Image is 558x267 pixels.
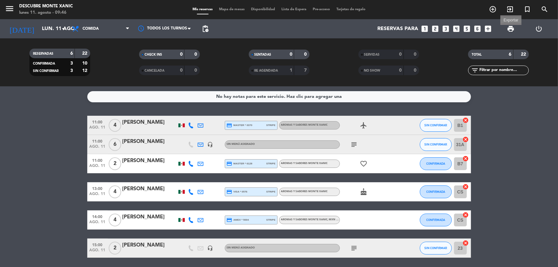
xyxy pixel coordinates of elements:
[90,145,106,152] span: ago. 11
[304,52,308,57] strong: 0
[500,17,522,23] div: Exportar
[33,52,54,55] span: RESERVADAS
[479,67,529,74] input: Filtrar por nombre...
[350,141,358,148] i: subject
[227,189,232,195] i: credit_card
[489,5,497,13] i: add_circle_outline
[420,119,452,132] button: SIN CONFIRMAR
[90,125,106,133] span: ago. 11
[424,143,447,146] span: SIN CONFIRMAR
[484,25,492,33] i: add_box
[281,124,328,126] span: Aromas y Sabores Monte Xanic
[33,62,55,65] span: CONFIRMADA
[420,25,429,33] i: looks_one
[109,185,121,198] span: 4
[109,138,121,151] span: 6
[19,3,73,10] div: Descubre Monte Xanic
[227,122,253,128] span: master * 0370
[463,25,471,33] i: looks_5
[535,25,543,33] i: power_settings_new
[5,4,14,16] button: menu
[463,240,469,246] i: cancel
[122,241,177,249] div: [PERSON_NAME]
[377,26,418,32] span: Reservas para
[484,4,501,15] span: RESERVAR MESA
[426,218,445,222] span: CONFIRMADA
[452,25,460,33] i: looks_4
[310,8,333,11] span: Pre-acceso
[426,190,445,193] span: CONFIRMADA
[227,161,253,167] span: master * 6128
[266,218,276,222] span: stripe
[82,51,89,56] strong: 22
[281,162,328,165] span: Aromas y Sabores Monte Xanic
[424,123,447,127] span: SIN CONFIRMAR
[90,164,106,171] span: ago. 11
[414,68,418,73] strong: 0
[227,143,255,145] span: Sin menú asignado
[521,52,527,57] strong: 22
[364,69,381,72] span: NO SHOW
[227,217,249,223] span: amex * 5004
[194,68,198,73] strong: 0
[216,93,342,100] div: No hay notas para este servicio. Haz clic para agregar una
[506,5,514,13] i: exit_to_app
[364,53,380,56] span: SERVIDAS
[472,53,482,56] span: TOTAL
[255,69,278,72] span: RE AGENDADA
[109,119,121,132] span: 4
[90,248,106,255] span: ago. 11
[90,118,106,125] span: 11:00
[424,246,447,250] span: SIN CONFIRMAR
[471,67,479,74] i: filter_list
[333,8,369,11] span: Tarjetas de regalo
[90,192,106,199] span: ago. 11
[122,157,177,165] div: [PERSON_NAME]
[33,69,59,73] span: SIN CONFIRMAR
[122,213,177,221] div: [PERSON_NAME]
[90,220,106,227] span: ago. 11
[463,155,469,162] i: cancel
[216,8,248,11] span: Mapa de mesas
[507,25,515,33] span: print
[90,137,106,145] span: 11:00
[525,19,553,38] div: LOG OUT
[194,52,198,57] strong: 0
[266,123,276,127] span: stripe
[414,52,418,57] strong: 0
[536,4,553,15] span: BUSCAR
[227,161,232,167] i: credit_card
[399,68,402,73] strong: 0
[290,52,292,57] strong: 0
[227,247,255,249] span: Sin menú asignado
[109,214,121,226] span: 4
[463,117,469,123] i: cancel
[208,142,213,147] i: headset_mic
[290,68,292,73] strong: 1
[473,25,482,33] i: looks_6
[201,25,209,33] span: pending_actions
[431,25,439,33] i: looks_two
[70,61,73,66] strong: 3
[82,61,89,66] strong: 10
[227,189,248,195] span: visa * 0576
[145,69,165,72] span: CANCELADA
[5,4,14,13] i: menu
[501,4,519,15] span: WALK IN
[420,214,452,226] button: CONFIRMADA
[90,241,106,248] span: 15:00
[90,185,106,192] span: 13:00
[266,190,276,194] span: stripe
[189,8,216,11] span: Mis reservas
[82,68,89,73] strong: 12
[109,242,121,255] span: 2
[70,51,73,56] strong: 6
[420,242,452,255] button: SIN CONFIRMAR
[266,161,276,166] span: stripe
[523,5,531,13] i: turned_in_not
[248,8,278,11] span: Disponibilidad
[59,25,67,33] i: arrow_drop_down
[463,184,469,190] i: cancel
[122,185,177,193] div: [PERSON_NAME]
[5,22,39,36] i: [DATE]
